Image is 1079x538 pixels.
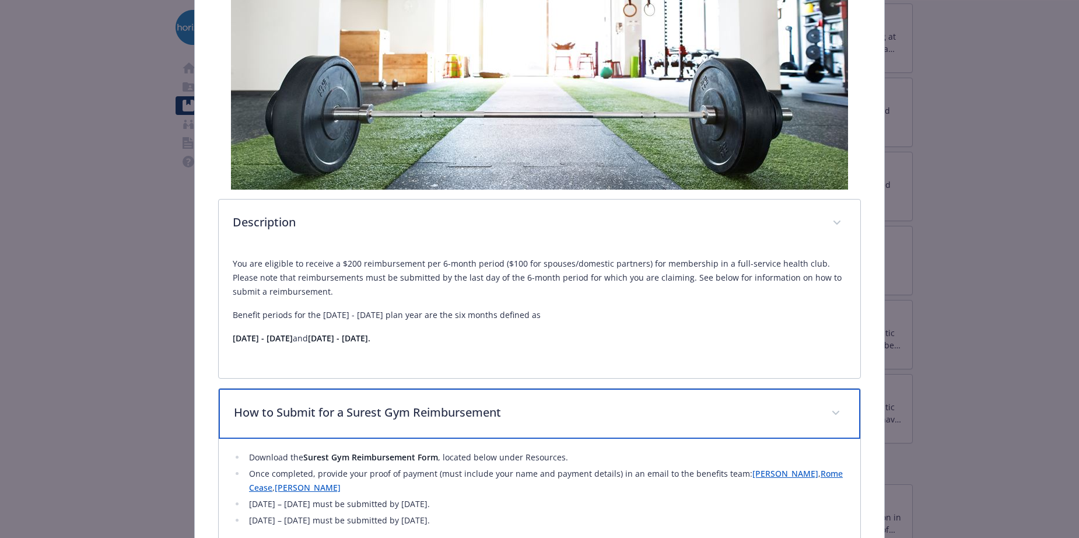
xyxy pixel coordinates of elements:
[233,257,846,299] p: You are eligible to receive a $200 reimbursement per 6-month period ($100 for spouses/domestic pa...
[249,468,843,493] a: Rome Cease
[303,452,438,463] strong: Surest Gym Reimbursement Form
[752,468,818,479] a: [PERSON_NAME]
[219,247,860,378] div: Description
[308,333,370,344] strong: [DATE] - [DATE].
[246,450,846,464] li: Download the , located below under Resources.
[234,404,817,421] p: How to Submit for a Surest Gym Reimbursement
[246,467,846,495] li: Once completed, provide your proof of payment (must include your name and payment details) in an ...
[233,333,293,344] strong: [DATE] - [DATE]
[219,200,860,247] div: Description
[275,482,341,493] a: [PERSON_NAME]
[233,331,846,345] p: and
[246,513,846,527] li: [DATE] – [DATE] must be submitted by [DATE].
[219,389,860,439] div: How to Submit for a Surest Gym Reimbursement
[233,308,846,322] p: Benefit periods for the [DATE] - [DATE] plan year are the six months defined as
[233,214,818,231] p: Description
[246,497,846,511] li: [DATE] – [DATE] must be submitted by [DATE].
